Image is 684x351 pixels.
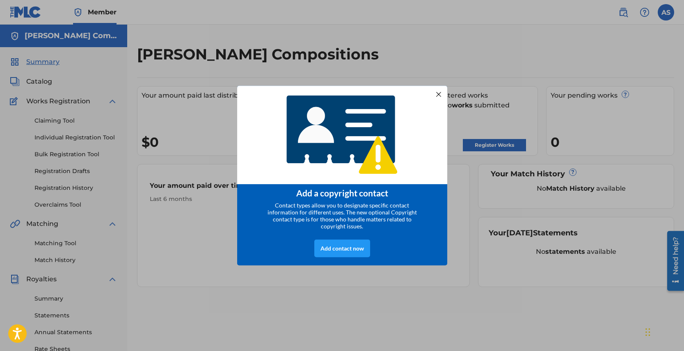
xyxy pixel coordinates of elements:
[9,9,20,47] div: Need help?
[237,86,447,265] div: entering modal
[247,188,437,198] div: Add a copyright contact
[268,202,417,230] span: Contact types allow you to designate specific contact information for different uses. The new opt...
[314,239,370,257] div: Add contact now
[281,89,403,180] img: 4768233920565408.png
[6,3,23,63] div: Open Resource Center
